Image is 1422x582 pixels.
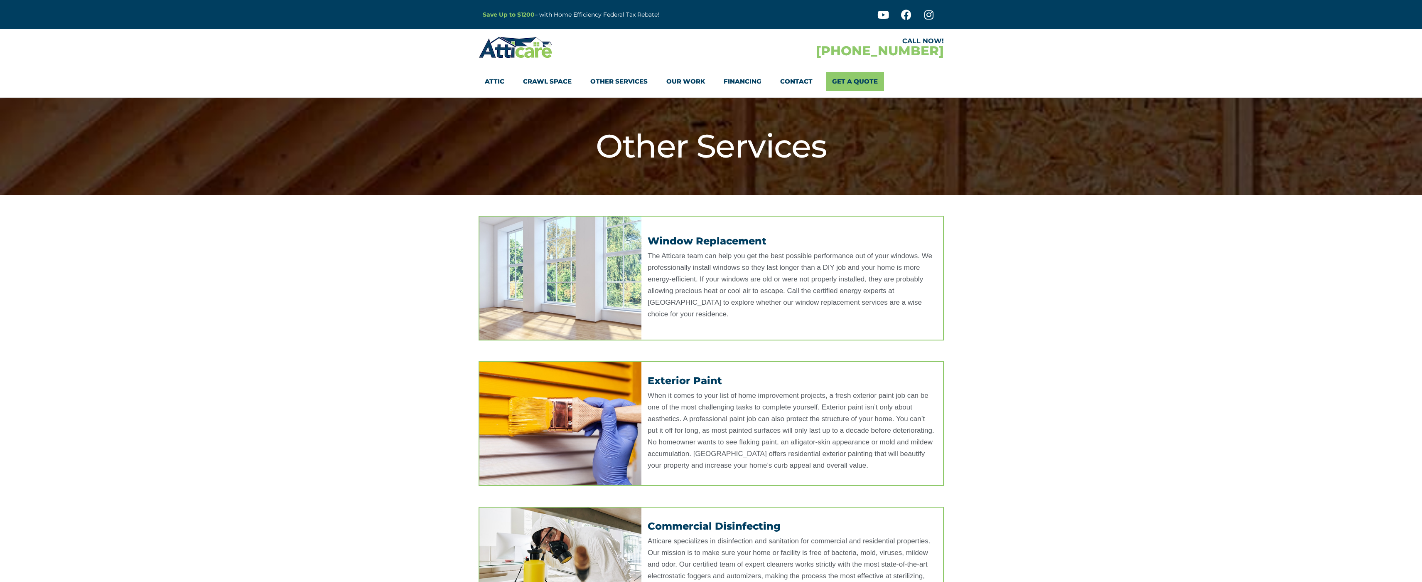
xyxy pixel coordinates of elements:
div: CALL NOW! [711,38,944,44]
a: Financing [724,72,761,91]
a: Get A Quote [826,72,884,91]
a: Our Work [666,72,705,91]
span: When it comes to your list of home improvement projects, a fresh exterior paint job can be one of... [648,392,934,469]
nav: Menu [485,72,938,91]
a: Window Replacement [648,235,766,247]
a: Crawl Space [523,72,572,91]
h1: Other Services [483,127,940,166]
p: – with Home Efficiency Federal Tax Rebate! [483,10,752,20]
a: Contact [780,72,813,91]
a: Save Up to $1200 [483,11,535,18]
a: Attic [485,72,504,91]
a: Other Services [590,72,648,91]
a: Commercial Disinfecting [648,520,781,532]
a: Exterior Paint [648,375,722,387]
span: The Atticare team can help you get the best possible performance out of your windows. We professi... [648,252,932,318]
